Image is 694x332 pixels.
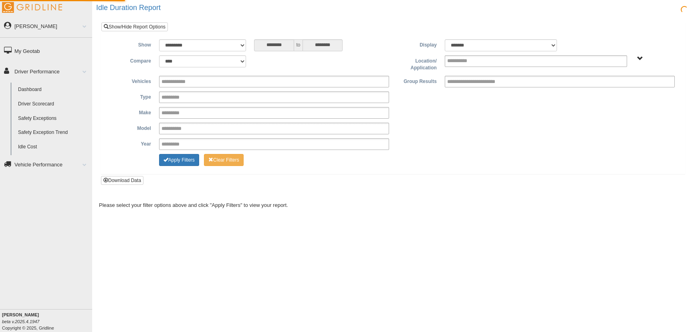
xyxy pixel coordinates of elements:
[107,55,155,65] label: Compare
[96,4,694,12] h2: Idle Duration Report
[393,55,441,72] label: Location/ Application
[14,97,92,111] a: Driver Scorecard
[2,2,62,13] img: Gridline
[107,39,155,49] label: Show
[2,312,92,331] div: Copyright © 2025, Gridline
[2,312,39,317] b: [PERSON_NAME]
[107,138,155,148] label: Year
[159,154,199,166] button: Change Filter Options
[107,123,155,132] label: Model
[107,91,155,101] label: Type
[101,22,168,31] a: Show/Hide Report Options
[14,83,92,97] a: Dashboard
[14,154,92,169] a: Idle Cost Trend
[101,176,143,185] button: Download Data
[107,76,155,85] label: Vehicles
[14,140,92,154] a: Idle Cost
[294,39,302,51] span: to
[99,202,288,208] span: Please select your filter options above and click "Apply Filters" to view your report.
[393,39,441,49] label: Display
[14,126,92,140] a: Safety Exception Trend
[14,111,92,126] a: Safety Exceptions
[2,319,39,324] i: beta v.2025.4.1947
[204,154,244,166] button: Change Filter Options
[107,107,155,117] label: Make
[393,76,441,85] label: Group Results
